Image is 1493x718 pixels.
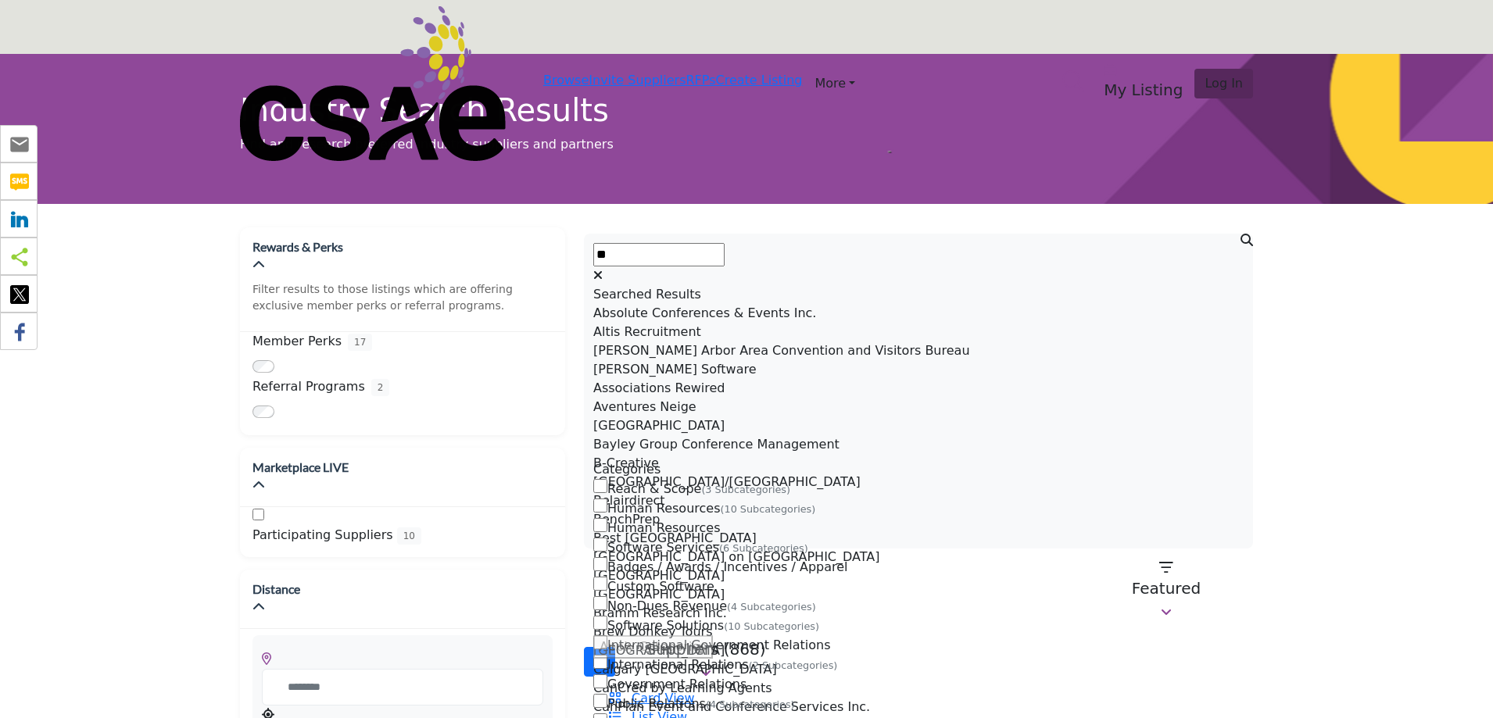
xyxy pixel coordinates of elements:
[543,73,589,88] a: Browse
[252,238,553,255] h2: Rewards & Perks
[240,6,506,161] img: Site Logo
[607,638,831,652] span: International Government Relations
[589,73,686,88] a: Invite Suppliers
[593,398,1244,416] div: Aventures Neige
[607,540,808,555] span: Software Services
[252,459,349,476] h2: Marketplace LIVE
[607,520,721,535] span: Human Resources
[252,509,264,520] input: Participating Suppliers checkbox
[1194,69,1253,98] button: Log In
[1205,76,1243,91] span: Log In
[593,360,1244,379] div: [PERSON_NAME] Software
[252,281,553,314] p: Filter results to those listings which are offering exclusive member perks or referral programs.
[252,405,274,418] input: Switch to Referral Programs
[593,454,1244,473] div: B-Creative
[607,481,790,496] span: Reach & Scope
[607,696,795,711] span: Public Relations
[593,285,1244,304] div: Searched Results
[716,73,803,88] a: Create Listing
[593,635,713,659] button: Apply Categories
[1104,62,1183,99] div: My Listing
[607,501,815,516] span: Human Resources
[706,698,795,710] span: (4 Subcategories)
[686,73,716,88] a: RFPs
[1104,80,1183,99] h5: My Listing
[701,484,790,495] span: (3 Subcategories)
[593,323,1244,341] div: Altis Recruitment
[749,659,838,671] span: (2 Subcategories)
[1079,555,1253,628] button: Featured
[593,341,1244,360] div: [PERSON_NAME] Arbor Area Convention and Visitors Bureau
[593,304,1244,323] div: Absolute Conferences & Events Inc.
[607,677,746,691] span: Government Relations
[593,416,1244,435] div: [GEOGRAPHIC_DATA]
[584,647,615,677] button: Filter categories
[719,542,808,554] span: (6 Subcategories)
[607,657,837,672] span: International Relations
[593,460,1244,479] div: Categories
[252,360,274,373] input: Switch to Member Perks
[1046,61,1094,102] a: Search
[721,503,816,515] span: (10 Subcategories)
[252,526,393,545] label: Participating Suppliers
[1090,579,1243,598] p: Featured
[397,527,421,545] span: 10
[593,435,1244,454] div: Bayley Group Conference Management
[262,669,543,705] input: Search Location
[803,71,868,96] a: More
